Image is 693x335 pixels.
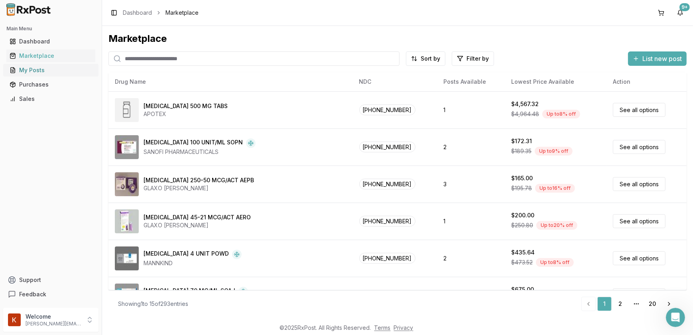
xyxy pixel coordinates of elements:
th: Posts Available [437,72,505,91]
a: Dashboard [123,9,152,17]
a: My Posts [6,63,95,77]
button: Feedback [3,287,98,301]
div: [MEDICAL_DATA] 100 UNIT/ML SOPN [144,138,243,148]
div: Showing 1 to 15 of 293 entries [118,300,188,308]
div: SANOFI PHARMACEUTICALS [144,148,256,156]
td: 1 [437,91,505,128]
a: See all options [613,214,665,228]
td: 3 [437,166,505,203]
span: $189.35 [511,147,532,155]
div: [MEDICAL_DATA] 70 MG/ML SOAJ [144,287,235,296]
p: Welcome [26,313,81,321]
a: Sales [6,92,95,106]
a: Privacy [394,324,413,331]
div: [MEDICAL_DATA] 500 MG TABS [144,102,228,110]
a: 20 [645,297,660,311]
a: See all options [613,288,665,302]
th: Lowest Price Available [505,72,607,91]
span: [PHONE_NUMBER] [359,253,415,264]
a: Purchases [6,77,95,92]
div: Up to 8 % off [536,258,574,267]
div: Up to 16 % off [535,184,575,193]
span: $4,964.48 [511,110,539,118]
div: My Posts [10,66,92,74]
div: $200.00 [511,211,534,219]
img: User avatar [8,313,21,326]
button: Support [3,273,98,287]
div: Up to 9 % off [535,147,573,156]
td: 1 [437,277,505,314]
span: $195.78 [511,184,532,192]
span: $473.52 [511,258,533,266]
p: [PERSON_NAME][EMAIL_ADDRESS][DOMAIN_NAME] [26,321,81,327]
a: Dashboard [6,34,95,49]
img: Advair HFA 45-21 MCG/ACT AERO [115,209,139,233]
nav: pagination [581,297,677,311]
td: 2 [437,240,505,277]
span: [PHONE_NUMBER] [359,216,415,227]
div: $675.00 [511,286,534,294]
a: 2 [613,297,628,311]
span: $250.80 [511,221,533,229]
button: Filter by [452,51,494,66]
img: RxPost Logo [3,3,54,16]
div: 9+ [679,3,690,11]
div: $435.64 [511,248,535,256]
td: 1 [437,203,505,240]
button: Marketplace [3,49,98,62]
div: GLAXO [PERSON_NAME] [144,184,254,192]
span: List new post [642,54,682,63]
div: Sales [10,95,92,103]
div: APOTEX [144,110,228,118]
a: Go to next page [661,297,677,311]
button: My Posts [3,64,98,77]
h2: Main Menu [6,26,95,32]
img: Advair Diskus 250-50 MCG/ACT AEPB [115,172,139,196]
img: Abiraterone Acetate 500 MG TABS [115,98,139,122]
div: GLAXO [PERSON_NAME] [144,221,251,229]
div: Up to 20 % off [536,221,577,230]
th: Drug Name [108,72,353,91]
img: Afrezza 4 UNIT POWD [115,246,139,270]
a: 1 [597,297,612,311]
div: MANNKIND [144,259,242,267]
button: Purchases [3,78,98,91]
a: See all options [613,251,665,265]
span: [PHONE_NUMBER] [359,179,415,189]
button: List new post [628,51,687,66]
div: $172.31 [511,137,532,145]
th: NDC [353,72,437,91]
button: Sort by [406,51,445,66]
span: Filter by [467,55,489,63]
span: Feedback [19,290,46,298]
a: Marketplace [6,49,95,63]
div: $165.00 [511,174,533,182]
span: [PHONE_NUMBER] [359,104,415,115]
a: See all options [613,140,665,154]
a: See all options [613,103,665,117]
div: Up to 8 % off [542,110,580,118]
div: Marketplace [108,32,687,45]
span: Marketplace [165,9,199,17]
img: Aimovig 70 MG/ML SOAJ [115,284,139,307]
button: Dashboard [3,35,98,48]
button: 9+ [674,6,687,19]
img: Admelog SoloStar 100 UNIT/ML SOPN [115,135,139,159]
div: [MEDICAL_DATA] 45-21 MCG/ACT AERO [144,213,251,221]
span: Sort by [421,55,440,63]
nav: breadcrumb [123,9,199,17]
span: [PHONE_NUMBER] [359,290,415,301]
div: [MEDICAL_DATA] 4 UNIT POWD [144,250,229,259]
div: Purchases [10,81,92,89]
th: Action [606,72,687,91]
div: Dashboard [10,37,92,45]
button: Sales [3,93,98,105]
td: 2 [437,128,505,166]
span: [PHONE_NUMBER] [359,142,415,152]
a: List new post [628,55,687,63]
iframe: Intercom live chat [666,308,685,327]
a: Terms [374,324,391,331]
div: $4,567.32 [511,100,539,108]
div: [MEDICAL_DATA] 250-50 MCG/ACT AEPB [144,176,254,184]
div: Marketplace [10,52,92,60]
